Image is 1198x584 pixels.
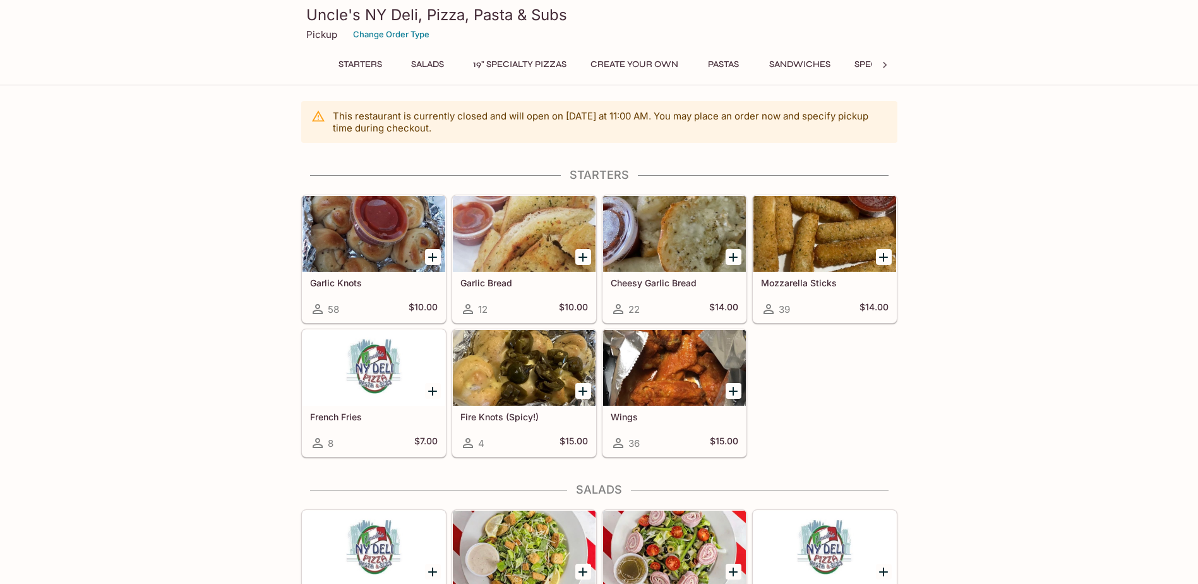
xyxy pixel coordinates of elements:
h5: Fire Knots (Spicy!) [460,411,588,422]
button: 19" Specialty Pizzas [466,56,573,73]
a: French Fries8$7.00 [302,329,446,457]
a: Garlic Bread12$10.00 [452,195,596,323]
button: Change Order Type [347,25,435,44]
span: 22 [628,303,640,315]
h4: Starters [301,168,897,182]
h5: $7.00 [414,435,438,451]
p: This restaurant is currently closed and will open on [DATE] at 11:00 AM . You may place an order ... [333,110,887,134]
button: Sandwiches [762,56,837,73]
button: Create Your Own [584,56,685,73]
a: Garlic Knots58$10.00 [302,195,446,323]
a: Wings36$15.00 [602,329,746,457]
button: Add Wings [726,383,741,399]
div: Wings [603,330,746,406]
button: Add Antipasto Salad [726,564,741,580]
span: 8 [328,437,333,449]
p: Pickup [306,28,337,40]
button: Starters [332,56,389,73]
h5: Cheesy Garlic Bread [611,277,738,288]
h5: Wings [611,411,738,422]
button: Add Fire Knots (Spicy!) [575,383,591,399]
button: Pastas [695,56,752,73]
h5: Mozzarella Sticks [761,277,889,288]
span: 39 [779,303,790,315]
h5: $14.00 [709,301,738,317]
button: Add Garlic Bread [575,249,591,265]
button: Add Chef Salad [876,564,892,580]
button: Add Garlic Knots [425,249,441,265]
h5: French Fries [310,411,438,422]
h4: Salads [301,483,897,497]
h5: Garlic Knots [310,277,438,288]
div: Garlic Bread [453,196,596,272]
h5: Garlic Bread [460,277,588,288]
h5: $10.00 [409,301,438,317]
div: Cheesy Garlic Bread [603,196,746,272]
div: French Fries [302,330,445,406]
div: Fire Knots (Spicy!) [453,330,596,406]
div: Mozzarella Sticks [753,196,896,272]
button: Add Mozzarella Sticks [876,249,892,265]
span: 12 [478,303,488,315]
h5: $15.00 [560,435,588,451]
h5: $10.00 [559,301,588,317]
h5: $14.00 [860,301,889,317]
button: Add Caesar Salad [575,564,591,580]
span: 4 [478,437,484,449]
button: Specialty Hoagies [848,56,950,73]
a: Mozzarella Sticks39$14.00 [753,195,897,323]
button: Add Cheesy Garlic Bread [726,249,741,265]
button: Add French Fries [425,383,441,399]
div: Garlic Knots [302,196,445,272]
a: Cheesy Garlic Bread22$14.00 [602,195,746,323]
button: Salads [399,56,456,73]
span: 58 [328,303,339,315]
a: Fire Knots (Spicy!)4$15.00 [452,329,596,457]
button: Add Garden Salad [425,564,441,580]
h3: Uncle's NY Deli, Pizza, Pasta & Subs [306,5,892,25]
span: 36 [628,437,640,449]
h5: $15.00 [710,435,738,451]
